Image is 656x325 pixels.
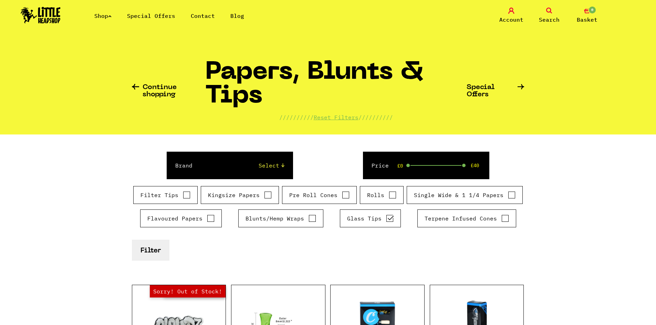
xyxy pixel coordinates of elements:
[532,8,566,24] a: Search
[191,12,215,19] a: Contact
[246,214,316,223] label: Blunts/Hemp Wraps
[397,163,403,169] span: £0
[208,191,272,199] label: Kingsize Papers
[132,240,169,261] button: Filter
[539,15,560,24] span: Search
[279,113,393,121] p: ////////// //////////
[467,84,524,98] a: Special Offers
[570,8,604,24] a: 0 Basket
[314,114,358,121] a: Reset Filters
[94,12,112,19] a: Shop
[140,191,190,199] label: Filter Tips
[150,285,226,297] span: Sorry! Out of Stock!
[414,191,516,199] label: Single Wide & 1 1/4 Papers
[577,15,597,24] span: Basket
[372,161,389,170] label: Price
[499,15,523,24] span: Account
[425,214,509,223] label: Terpene Infused Cones
[588,6,596,14] span: 0
[147,214,215,223] label: Flavoured Papers
[205,61,467,113] h1: Papers, Blunts & Tips
[127,12,175,19] a: Special Offers
[175,161,192,170] label: Brand
[367,191,396,199] label: Rolls
[471,163,479,168] span: £40
[230,12,244,19] a: Blog
[21,7,61,23] img: Little Head Shop Logo
[347,214,394,223] label: Glass Tips
[289,191,350,199] label: Pre Roll Cones
[132,84,206,98] a: Continue shopping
